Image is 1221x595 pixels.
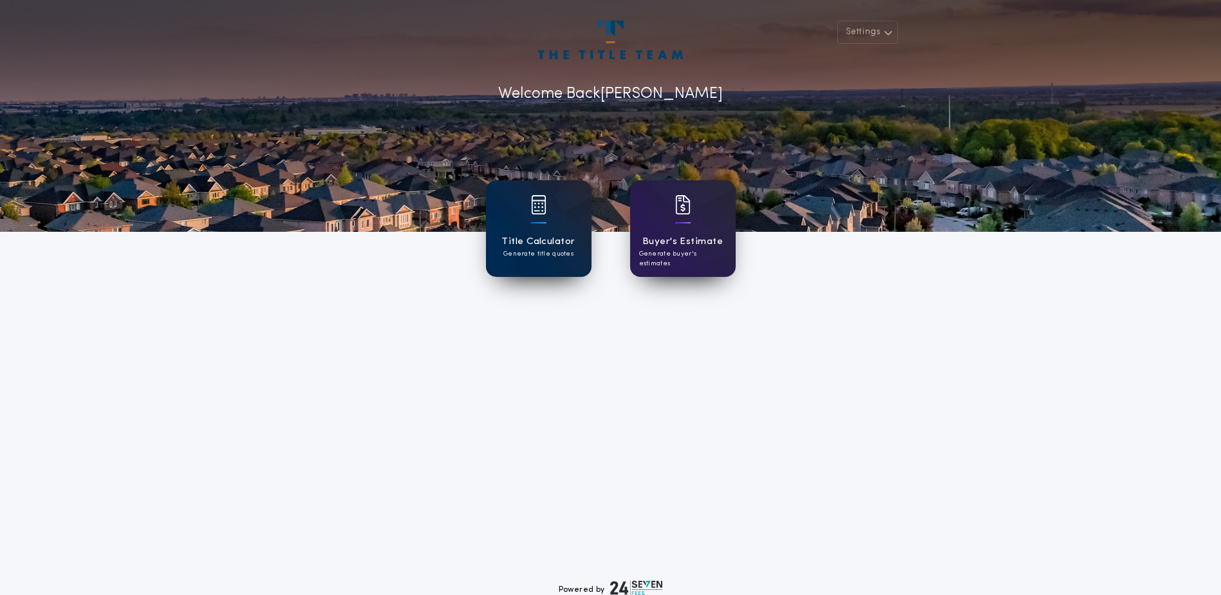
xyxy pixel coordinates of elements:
[501,234,575,249] h1: Title Calculator
[675,195,691,214] img: card icon
[486,180,592,277] a: card iconTitle CalculatorGenerate title quotes
[630,180,736,277] a: card iconBuyer's EstimateGenerate buyer's estimates
[837,21,898,44] button: Settings
[531,195,546,214] img: card icon
[503,249,573,259] p: Generate title quotes
[642,234,723,249] h1: Buyer's Estimate
[498,82,723,106] p: Welcome Back [PERSON_NAME]
[538,21,682,59] img: account-logo
[639,249,727,269] p: Generate buyer's estimates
